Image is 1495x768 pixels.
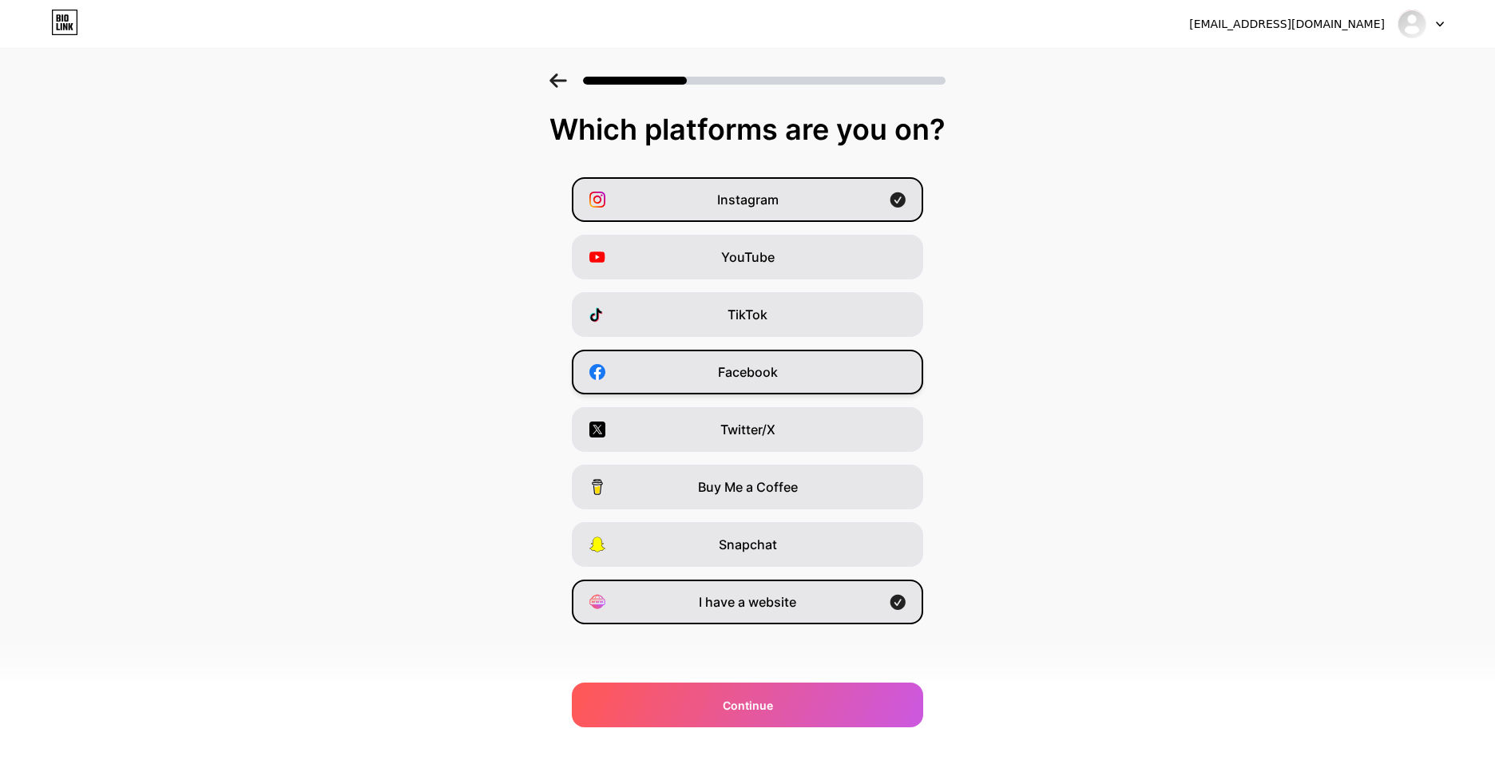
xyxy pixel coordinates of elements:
span: YouTube [721,247,775,267]
span: Snapchat [719,535,777,554]
span: Buy Me a Coffee [698,477,798,497]
span: Continue [723,697,773,714]
div: Which platforms are you on? [16,113,1479,145]
span: Twitter/X [720,420,775,439]
img: Lboss yahya - الزعيم يحيى [1397,9,1427,39]
span: Facebook [718,362,778,382]
span: Instagram [717,190,779,209]
div: [EMAIL_ADDRESS][DOMAIN_NAME] [1189,16,1385,33]
span: TikTok [728,305,767,324]
span: I have a website [699,592,796,612]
